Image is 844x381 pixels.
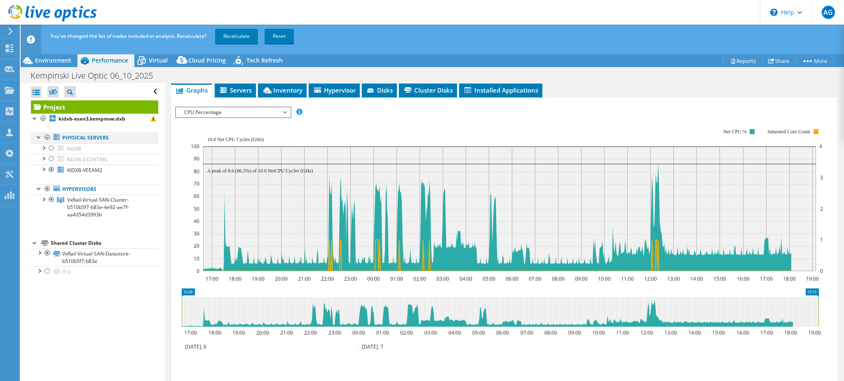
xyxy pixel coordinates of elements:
a: KIDXB [31,143,158,154]
text: 20:00 [256,329,269,336]
text: 21:00 [280,329,293,336]
text: 23:00 [328,329,341,336]
text: 10:00 [598,275,610,282]
text: 03:00 [424,329,437,336]
span: VxRail-Virtual-SAN-Cluster-b510b5f7-b83e-4e92-ae7f-aa4354d3993b [67,196,129,218]
span: KIDXB-VEEAM2 [67,167,102,174]
text: 06:00 [505,275,518,282]
text: 19:00 [806,275,818,282]
span: KIDXB [67,145,81,152]
b: kidxb-esxn3.kempmoe.dxb [59,115,125,122]
text: 22:00 [304,329,316,336]
text: A peak of 8.6 (86.3%) of 10.0 NetCPU Cycles (GHz) [207,168,313,174]
span: Cluster Disks [403,86,453,94]
text: 04:00 [459,275,472,282]
text: 16:00 [736,275,749,282]
text: 09:00 [574,275,587,282]
text: 90 [194,155,199,162]
text: Saturated Core Count [767,129,811,135]
text: 18:00 [784,329,797,336]
a: Share [762,54,796,67]
span: You've changed the list of nodes included in analysis. Recalculate? [50,33,206,39]
text: 17:00 [760,329,773,336]
text: 08:00 [544,329,557,336]
span: Cloud Pricing [188,56,226,64]
text: 03:00 [436,275,449,282]
a: 0 U: [31,266,158,277]
a: Hypervisors [31,184,158,195]
a: kidxb-esxn3.kempmoe.dxb [31,114,158,124]
span: Hypervisor [313,86,356,94]
text: 70 [194,180,199,187]
a: KIDXB-VEEAM2 [31,165,158,175]
text: 3 [820,174,823,181]
a: Recalculate [215,29,258,44]
a: Reports [723,54,762,67]
svg: \n [770,9,778,16]
span: Performance [92,56,128,64]
text: 100 [191,143,199,150]
text: 17:00 [760,275,772,282]
a: VxRail-Virtual-SAN-Cluster-b510b5f7-b83e-4e92-ae7f-aa4354d3993b [31,195,158,220]
a: Project [31,100,158,114]
text: 10:00 [592,329,605,336]
text: 12:00 [644,275,656,282]
text: 01:00 [376,329,389,336]
span: Installed Applications [463,86,538,94]
text: 07:00 [520,329,533,336]
span: Inventory [262,86,302,94]
text: 30 [194,230,199,237]
span: Graphs [175,86,208,94]
span: Environment [35,56,71,64]
text: 05:00 [472,329,485,336]
text: 20 [194,242,199,249]
text: 11:00 [616,329,628,336]
text: 14:00 [690,275,703,282]
text: 02:00 [400,329,413,336]
text: 13:00 [667,275,680,282]
a: Physical Servers [31,132,158,143]
text: 02:00 [413,275,426,282]
text: 20:00 [274,275,287,282]
text: 19:00 [232,329,245,336]
text: 60 [194,193,199,200]
h1: Kempinski Live Optic 06_10_2025 [27,71,166,80]
text: 18:00 [228,275,241,282]
text: 14:00 [688,329,701,336]
text: 15:00 [713,275,726,282]
a: KIDXB-DCENTRAL [31,154,158,165]
text: 19:00 [251,275,264,282]
span: Tech Refresh [246,56,283,64]
text: 4 [819,143,822,150]
text: 04:00 [448,329,461,336]
text: 12:00 [640,329,653,336]
text: 01:00 [390,275,403,282]
text: 22:00 [321,275,333,282]
text: 80 [194,168,199,175]
text: 10 [194,255,199,262]
text: 16:00 [736,329,749,336]
span: Virtual [149,56,168,64]
a: More [795,54,834,67]
text: 13:00 [664,329,677,336]
text: 11:00 [621,275,633,282]
text: 18:00 [208,329,221,336]
text: 10.0 Net CPU Cycles (GHz) [207,137,264,142]
span: Disks [366,86,393,94]
text: 05:00 [482,275,495,282]
span: CPU Percentage [180,107,286,117]
text: 0 [197,267,199,274]
text: 50 [194,205,199,212]
span: AG [822,6,835,19]
text: 00:00 [367,275,380,282]
text: 2 [820,205,823,212]
text: 18:00 [783,275,795,282]
span: Servers [219,86,252,94]
text: 19:00 [808,329,821,336]
text: 17:00 [184,329,197,336]
text: 23:00 [344,275,356,282]
text: 21:00 [298,275,310,282]
text: 00:00 [352,329,365,336]
text: 07:00 [528,275,541,282]
a: Reset [265,29,294,44]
